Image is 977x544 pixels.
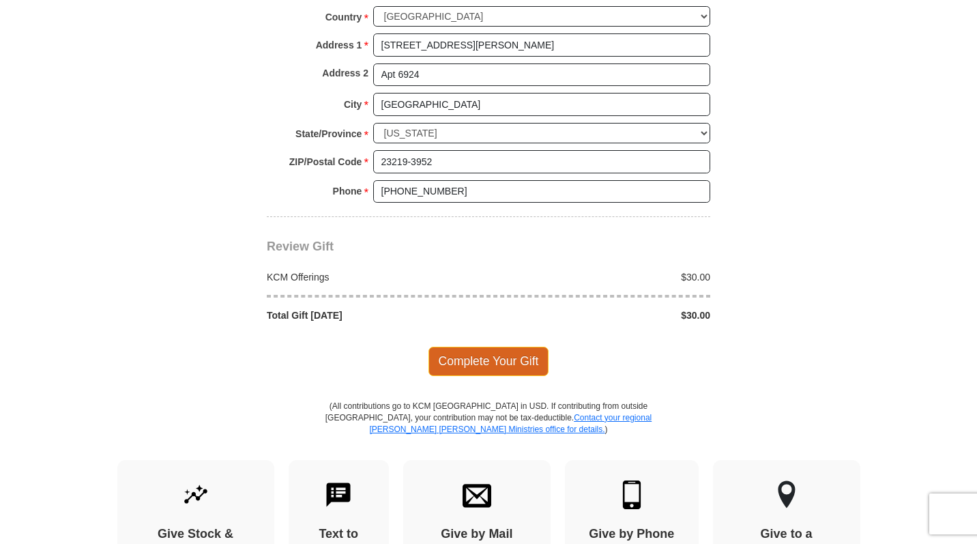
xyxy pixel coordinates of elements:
img: mobile.svg [617,481,646,509]
strong: Address 2 [322,63,368,83]
strong: Phone [333,182,362,201]
span: Review Gift [267,240,334,253]
h4: Give by Phone [589,527,675,542]
h4: Give by Mail [427,527,527,542]
strong: State/Province [295,124,362,143]
img: text-to-give.svg [324,481,353,509]
div: KCM Offerings [260,270,489,284]
strong: Address 1 [316,35,362,55]
img: envelope.svg [463,481,491,509]
div: $30.00 [488,270,718,284]
a: Contact your regional [PERSON_NAME] [PERSON_NAME] Ministries office for details. [369,413,652,434]
strong: ZIP/Postal Code [289,152,362,171]
strong: City [344,95,362,114]
span: Complete Your Gift [428,347,549,375]
div: $30.00 [488,309,718,322]
p: (All contributions go to KCM [GEOGRAPHIC_DATA] in USD. If contributing from outside [GEOGRAPHIC_D... [325,401,652,460]
div: Total Gift [DATE] [260,309,489,322]
strong: Country [325,8,362,27]
img: give-by-stock.svg [181,481,210,509]
img: other-region [777,481,796,509]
